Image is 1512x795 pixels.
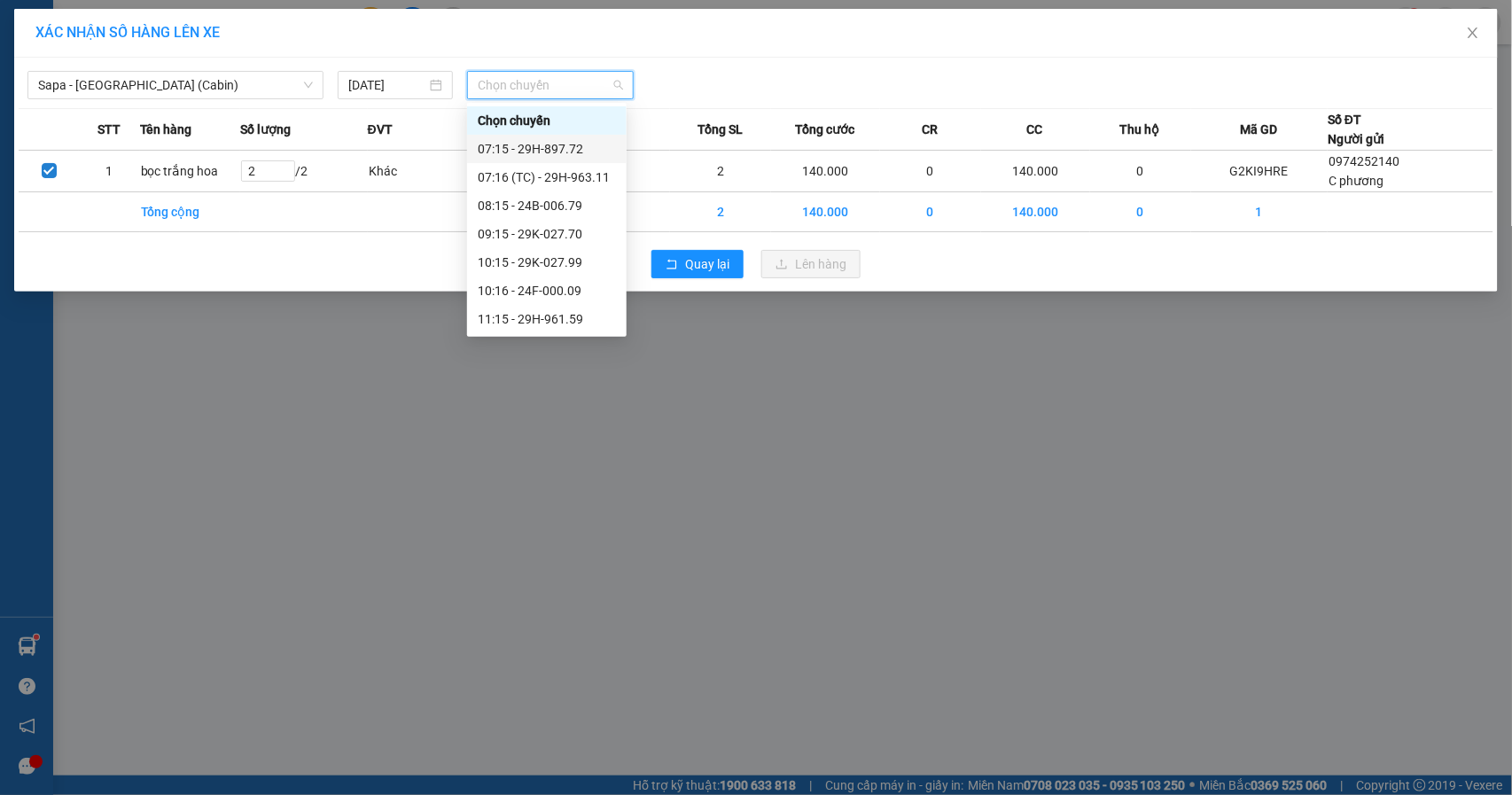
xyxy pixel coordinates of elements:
[478,224,616,244] div: 09:15 - 29K-027.70
[93,103,428,270] h2: VP Nhận: VP 114 [PERSON_NAME]
[97,120,121,139] span: STT
[1191,192,1329,232] td: 1
[922,120,938,139] span: CR
[981,151,1090,192] td: 140.000
[478,253,616,272] div: 10:15 - 29K-027.99
[237,14,428,43] b: [DOMAIN_NAME]
[107,42,216,71] b: Sao Việt
[1090,151,1191,192] td: 0
[1120,120,1160,139] span: Thu hộ
[880,151,981,192] td: 0
[240,120,291,139] span: Số lượng
[1329,154,1399,168] span: 0974252140
[368,151,469,192] td: Khác
[467,106,627,135] div: Chọn chuyến
[698,120,743,139] span: Tổng SL
[348,75,426,95] input: 15/08/2025
[240,151,367,192] td: / 2
[478,72,623,98] span: Chọn chuyến
[1090,192,1191,232] td: 0
[10,14,98,103] img: logo.jpg
[140,151,241,192] td: bọc trắng hoa
[666,258,678,272] span: rollback
[685,254,729,274] span: Quay lại
[771,151,880,192] td: 140.000
[368,120,393,139] span: ĐVT
[478,168,616,187] div: 07:16 (TC) - 29H-963.11
[35,24,220,41] span: XÁC NHẬN SỐ HÀNG LÊN XE
[478,309,616,329] div: 11:15 - 29H-961.59
[1329,174,1383,188] span: C phương
[478,139,616,159] div: 07:15 - 29H-897.72
[761,250,861,278] button: uploadLên hàng
[478,196,616,215] div: 08:15 - 24B-006.79
[140,120,192,139] span: Tên hàng
[1240,120,1277,139] span: Mã GD
[140,192,241,232] td: Tổng cộng
[670,151,771,192] td: 2
[79,151,139,192] td: 1
[478,111,616,130] div: Chọn chuyến
[1328,110,1384,149] div: Số ĐT Người gửi
[880,192,981,232] td: 0
[1191,151,1329,192] td: G2KI9HRE
[771,192,880,232] td: 140.000
[1027,120,1043,139] span: CC
[38,72,313,98] span: Sapa - Hà Nội (Cabin)
[478,281,616,300] div: 10:16 - 24F-000.09
[1466,26,1480,40] span: close
[651,250,744,278] button: rollbackQuay lại
[795,120,854,139] span: Tổng cước
[981,192,1090,232] td: 140.000
[10,103,143,132] h2: G2KI9HRE
[1448,9,1498,58] button: Close
[670,192,771,232] td: 2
